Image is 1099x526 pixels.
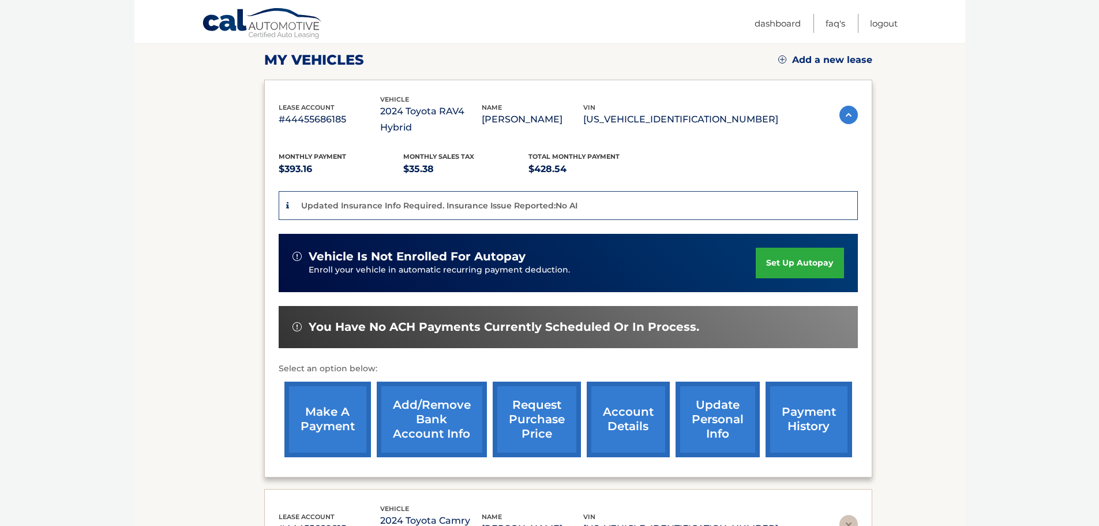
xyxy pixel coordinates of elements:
[279,152,346,161] span: Monthly Payment
[528,161,654,177] p: $428.54
[309,249,526,264] span: vehicle is not enrolled for autopay
[380,95,409,103] span: vehicle
[839,106,858,124] img: accordion-active.svg
[756,248,843,278] a: set up autopay
[309,320,699,334] span: You have no ACH payments currently scheduled or in process.
[279,111,380,128] p: #44455686185
[380,505,409,513] span: vehicle
[870,14,898,33] a: Logout
[766,382,852,457] a: payment history
[202,8,323,41] a: Cal Automotive
[403,161,528,177] p: $35.38
[301,200,577,211] p: Updated Insurance Info Required. Insurance Issue Reported:No AI
[377,382,487,457] a: Add/Remove bank account info
[528,152,620,161] span: Total Monthly Payment
[279,103,335,111] span: lease account
[676,382,760,457] a: update personal info
[264,51,364,69] h2: my vehicles
[292,252,302,261] img: alert-white.svg
[279,161,404,177] p: $393.16
[292,322,302,331] img: alert-white.svg
[284,382,371,457] a: make a payment
[587,382,670,457] a: account details
[380,103,482,136] p: 2024 Toyota RAV4 Hybrid
[309,264,756,277] p: Enroll your vehicle in automatic recurring payment deduction.
[583,513,595,521] span: vin
[482,111,583,128] p: [PERSON_NAME]
[279,362,858,376] p: Select an option below:
[583,111,778,128] p: [US_VEHICLE_IDENTIFICATION_NUMBER]
[403,152,474,161] span: Monthly sales Tax
[778,55,786,64] img: add.svg
[493,382,581,457] a: request purchase price
[778,54,872,66] a: Add a new lease
[482,103,502,111] span: name
[826,14,845,33] a: FAQ's
[755,14,801,33] a: Dashboard
[279,513,335,521] span: lease account
[482,513,502,521] span: name
[583,103,595,111] span: vin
